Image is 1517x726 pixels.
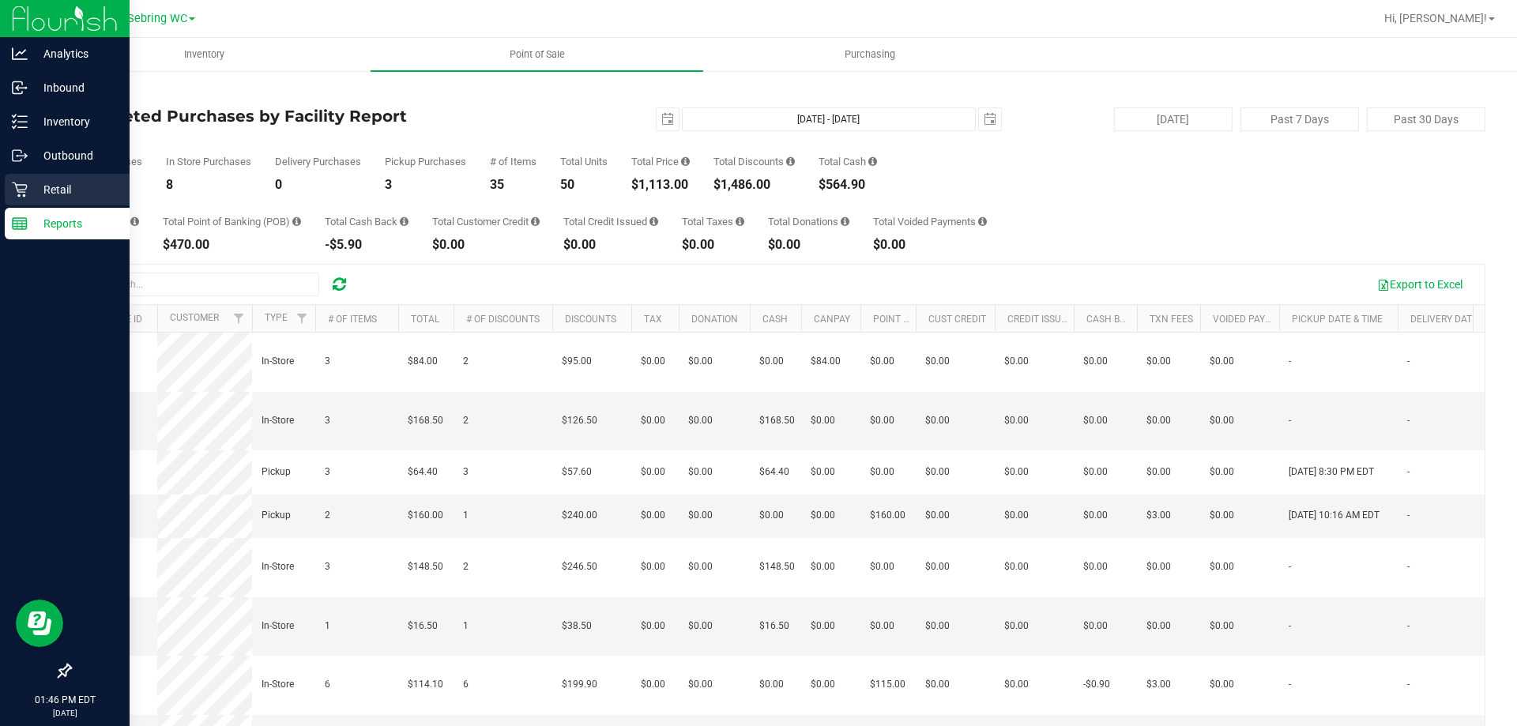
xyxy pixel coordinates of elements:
[325,508,330,523] span: 2
[641,413,665,428] span: $0.00
[265,312,288,323] a: Type
[385,156,466,167] div: Pickup Purchases
[466,314,540,325] a: # of Discounts
[649,216,658,227] i: Sum of all account credit issued for all refunds from returned purchases in the date range.
[703,38,1036,71] a: Purchasing
[262,619,294,634] span: In-Store
[768,239,849,251] div: $0.00
[641,465,665,480] span: $0.00
[1240,107,1359,131] button: Past 7 Days
[28,214,122,233] p: Reports
[1210,354,1234,369] span: $0.00
[841,216,849,227] i: Sum of all round-up-to-next-dollar total price adjustments for all purchases in the date range.
[1146,619,1171,634] span: $0.00
[870,465,894,480] span: $0.00
[759,559,795,574] span: $148.50
[490,156,536,167] div: # of Items
[385,179,466,191] div: 3
[925,677,950,692] span: $0.00
[170,312,219,323] a: Customer
[28,44,122,63] p: Analytics
[762,314,788,325] a: Cash
[1146,413,1171,428] span: $0.00
[641,619,665,634] span: $0.00
[682,216,744,227] div: Total Taxes
[1289,354,1291,369] span: -
[1146,465,1171,480] span: $0.00
[1083,413,1108,428] span: $0.00
[262,508,291,523] span: Pickup
[163,47,246,62] span: Inventory
[163,239,301,251] div: $470.00
[325,677,330,692] span: 6
[925,508,950,523] span: $0.00
[408,619,438,634] span: $16.50
[811,354,841,369] span: $84.00
[657,108,679,130] span: select
[275,156,361,167] div: Delivery Purchases
[226,305,252,332] a: Filter
[1407,413,1410,428] span: -
[925,559,950,574] span: $0.00
[1004,619,1029,634] span: $0.00
[736,216,744,227] i: Sum of the total taxes for all purchases in the date range.
[1367,107,1485,131] button: Past 30 Days
[823,47,917,62] span: Purchasing
[562,559,597,574] span: $246.50
[38,38,371,71] a: Inventory
[641,508,665,523] span: $0.00
[870,559,894,574] span: $0.00
[1083,354,1108,369] span: $0.00
[1384,12,1487,24] span: Hi, [PERSON_NAME]!
[1210,619,1234,634] span: $0.00
[641,677,665,692] span: $0.00
[713,179,795,191] div: $1,486.00
[713,156,795,167] div: Total Discounts
[166,156,251,167] div: In Store Purchases
[262,677,294,692] span: In-Store
[1407,508,1410,523] span: -
[562,619,592,634] span: $38.50
[1407,465,1410,480] span: -
[70,107,541,125] h4: Completed Purchases by Facility Report
[28,180,122,199] p: Retail
[870,413,894,428] span: $0.00
[870,508,905,523] span: $160.00
[560,156,608,167] div: Total Units
[7,707,122,719] p: [DATE]
[325,216,408,227] div: Total Cash Back
[12,46,28,62] inline-svg: Analytics
[408,677,443,692] span: $114.10
[490,179,536,191] div: 35
[682,239,744,251] div: $0.00
[432,216,540,227] div: Total Customer Credit
[925,413,950,428] span: $0.00
[1289,413,1291,428] span: -
[1146,508,1171,523] span: $3.00
[1083,465,1108,480] span: $0.00
[1289,619,1291,634] span: -
[28,78,122,97] p: Inbound
[631,156,690,167] div: Total Price
[1150,314,1193,325] a: Txn Fees
[759,354,784,369] span: $0.00
[925,465,950,480] span: $0.00
[262,413,294,428] span: In-Store
[130,216,139,227] i: Sum of the successful, non-voided CanPay payment transactions for all purchases in the date range.
[325,619,330,634] span: 1
[1210,465,1234,480] span: $0.00
[978,216,987,227] i: Sum of all voided payment transaction amounts, excluding tips and transaction fees, for all purch...
[325,559,330,574] span: 3
[163,216,301,227] div: Total Point of Banking (POB)
[275,179,361,191] div: 0
[688,413,713,428] span: $0.00
[1289,559,1291,574] span: -
[463,559,469,574] span: 2
[928,314,986,325] a: Cust Credit
[432,239,540,251] div: $0.00
[759,413,795,428] span: $168.50
[1210,413,1234,428] span: $0.00
[925,619,950,634] span: $0.00
[1004,354,1029,369] span: $0.00
[12,80,28,96] inline-svg: Inbound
